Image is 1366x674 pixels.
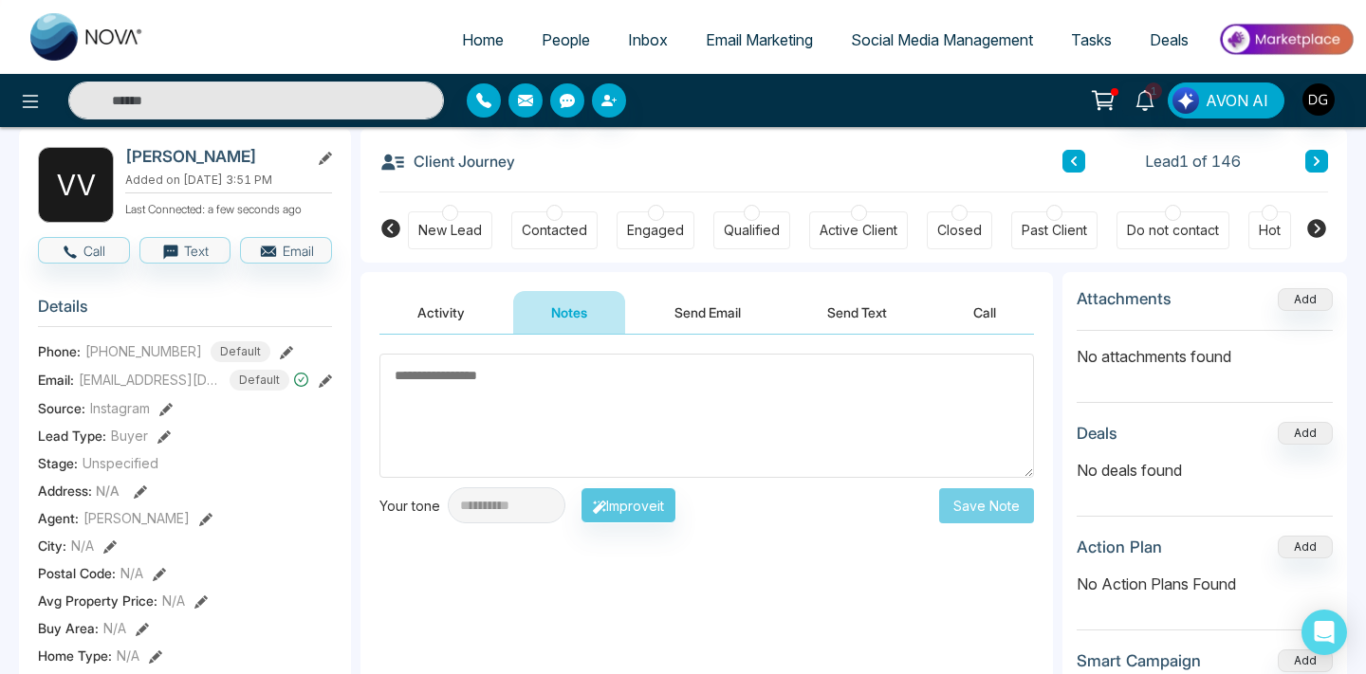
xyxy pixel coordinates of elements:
[125,147,302,166] h2: [PERSON_NAME]
[379,147,515,175] h3: Client Journey
[418,221,482,240] div: New Lead
[706,30,813,49] span: Email Marketing
[1145,82,1162,100] span: 1
[125,197,332,218] p: Last Connected: a few seconds ago
[1278,288,1333,311] button: Add
[90,398,150,418] span: Instagram
[1077,331,1333,368] p: No attachments found
[162,591,185,610] span: N/A
[38,453,78,473] span: Stage:
[1217,18,1355,61] img: Market-place.gif
[38,481,120,501] span: Address:
[379,291,503,334] button: Activity
[125,172,332,189] p: Added on [DATE] 3:51 PM
[513,291,625,334] button: Notes
[117,646,139,665] span: N/A
[1278,649,1333,672] button: Add
[1145,150,1241,173] span: Lead 1 of 146
[820,221,897,240] div: Active Client
[443,22,523,58] a: Home
[522,221,587,240] div: Contacted
[38,646,112,665] span: Home Type :
[1122,82,1168,116] a: 1
[1127,221,1219,240] div: Do not contact
[1077,537,1162,556] h3: Action Plan
[1077,459,1333,482] p: No deals found
[111,426,148,446] span: Buyer
[96,483,120,499] span: N/A
[832,22,1052,58] a: Social Media Management
[1206,89,1268,112] span: AVON AI
[38,618,99,638] span: Buy Area :
[230,370,289,391] span: Default
[1131,22,1208,58] a: Deals
[1168,82,1284,118] button: AVON AI
[937,221,982,240] div: Closed
[1022,221,1087,240] div: Past Client
[1071,30,1112,49] span: Tasks
[1302,83,1335,116] img: User Avatar
[1278,422,1333,445] button: Add
[1278,290,1333,306] span: Add
[1077,424,1117,443] h3: Deals
[211,341,270,362] span: Default
[79,370,221,390] span: [EMAIL_ADDRESS][DOMAIN_NAME]
[1150,30,1189,49] span: Deals
[139,237,231,264] button: Text
[609,22,687,58] a: Inbox
[38,536,66,556] span: City :
[1172,87,1199,114] img: Lead Flow
[30,13,144,61] img: Nova CRM Logo
[523,22,609,58] a: People
[38,237,130,264] button: Call
[724,221,780,240] div: Qualified
[83,453,158,473] span: Unspecified
[103,618,126,638] span: N/A
[38,591,157,610] span: Avg Property Price :
[851,30,1033,49] span: Social Media Management
[38,341,81,361] span: Phone:
[83,508,190,528] span: [PERSON_NAME]
[1052,22,1131,58] a: Tasks
[1077,573,1333,595] p: No Action Plans Found
[38,147,114,223] div: V V
[1278,536,1333,558] button: Add
[1301,610,1347,655] div: Open Intercom Messenger
[379,496,448,516] div: Your tone
[687,22,832,58] a: Email Marketing
[38,563,116,583] span: Postal Code :
[789,291,925,334] button: Send Text
[71,536,94,556] span: N/A
[542,30,590,49] span: People
[1259,221,1281,240] div: Hot
[38,426,106,446] span: Lead Type:
[628,30,668,49] span: Inbox
[939,488,1034,523] button: Save Note
[462,30,504,49] span: Home
[38,508,79,528] span: Agent:
[637,291,779,334] button: Send Email
[240,237,332,264] button: Email
[935,291,1034,334] button: Call
[1077,289,1172,308] h3: Attachments
[38,297,332,326] h3: Details
[627,221,684,240] div: Engaged
[38,370,74,390] span: Email:
[85,341,202,361] span: [PHONE_NUMBER]
[1077,651,1201,670] h3: Smart Campaign
[120,563,143,583] span: N/A
[38,398,85,418] span: Source:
